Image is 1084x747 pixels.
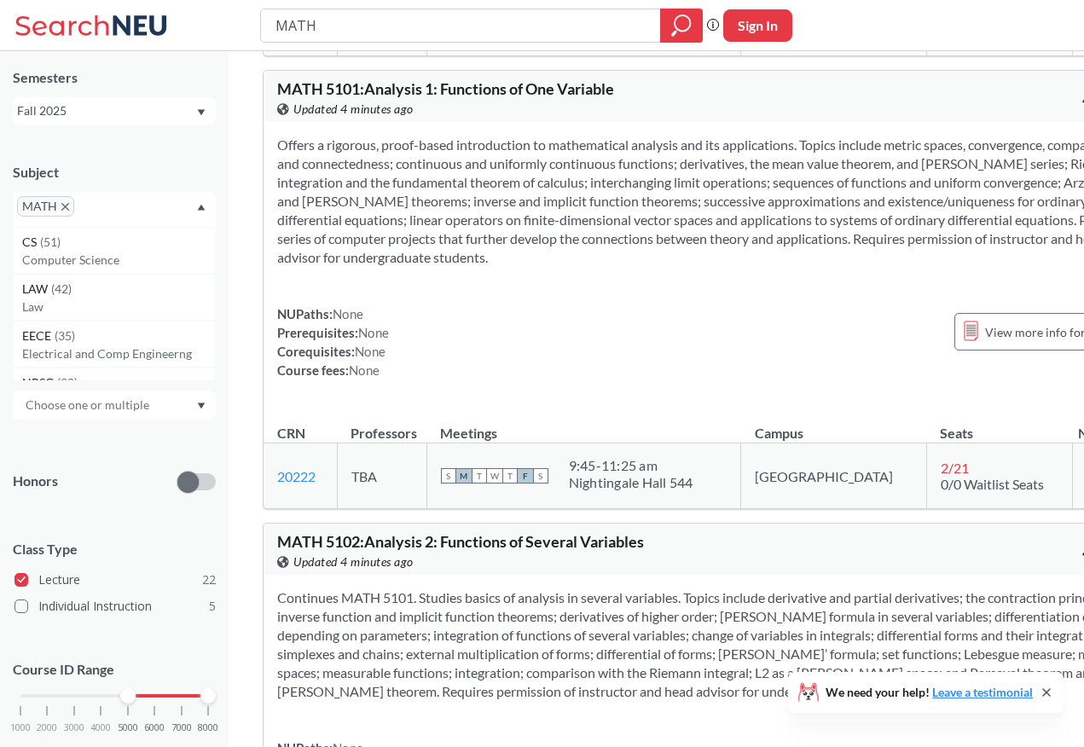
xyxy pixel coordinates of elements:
label: Lecture [14,569,216,591]
svg: X to remove pill [61,203,69,211]
a: Leave a testimonial [932,685,1033,699]
span: MATH 5101 : Analysis 1: Functions of One Variable [277,79,614,98]
span: 2000 [37,723,57,733]
span: None [355,344,385,359]
span: ( 35 ) [55,328,75,343]
td: TBA [337,443,426,509]
span: W [487,468,502,484]
span: 22 [202,570,216,589]
div: MATHX to remove pillDropdown arrowCS(51)Computer ScienceLAW(42)LawEECE(35)Electrical and Comp Eng... [13,192,216,227]
p: Law [22,298,215,316]
span: 3000 [64,723,84,733]
span: 8000 [198,723,218,733]
th: Seats [926,407,1073,443]
div: 9:45 - 11:25 am [569,457,693,474]
svg: Dropdown arrow [197,109,206,116]
span: CS [22,233,40,252]
span: S [533,468,548,484]
span: 7000 [171,723,192,733]
div: Subject [13,163,216,182]
span: 1000 [10,723,31,733]
span: 2 / 21 [941,460,969,476]
span: T [502,468,518,484]
div: Fall 2025 [17,101,195,120]
div: Semesters [13,68,216,87]
th: Meetings [426,407,741,443]
div: Dropdown arrow [13,391,216,420]
span: None [358,325,389,340]
div: Fall 2025Dropdown arrow [13,97,216,124]
span: F [518,468,533,484]
p: Course ID Range [13,660,216,680]
th: Campus [741,407,926,443]
svg: magnifying glass [671,14,692,38]
div: magnifying glass [660,9,703,43]
label: Individual Instruction [14,595,216,617]
span: We need your help! [826,686,1033,698]
span: 5 [209,597,216,616]
a: 20222 [277,468,316,484]
input: Class, professor, course number, "phrase" [274,11,648,40]
div: NUPaths: Prerequisites: Corequisites: Course fees: [277,304,389,379]
span: EECE [22,327,55,345]
p: Honors [13,472,58,491]
span: None [333,306,363,321]
p: Computer Science [22,252,215,269]
span: 5000 [118,723,138,733]
div: CRN [277,424,305,443]
span: 0/0 Waitlist Seats [941,476,1044,492]
p: Electrical and Comp Engineerng [22,345,215,362]
span: M [456,468,472,484]
td: [GEOGRAPHIC_DATA] [741,443,926,509]
span: 6000 [144,723,165,733]
span: NRSG [22,373,57,392]
span: Class Type [13,540,216,559]
button: Sign In [723,9,792,42]
span: None [349,362,380,378]
svg: Dropdown arrow [197,204,206,211]
span: MATH 5102 : Analysis 2: Functions of Several Variables [277,532,644,551]
span: S [441,468,456,484]
span: Updated 4 minutes ago [293,553,414,571]
span: 4000 [90,723,111,733]
div: Nightingale Hall 544 [569,474,693,491]
svg: Dropdown arrow [197,402,206,409]
span: ( 30 ) [57,375,78,390]
span: ( 51 ) [40,235,61,249]
span: T [472,468,487,484]
th: Professors [337,407,426,443]
span: ( 42 ) [51,281,72,296]
span: LAW [22,280,51,298]
span: Updated 4 minutes ago [293,100,414,119]
span: MATHX to remove pill [17,196,74,217]
input: Choose one or multiple [17,395,160,415]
